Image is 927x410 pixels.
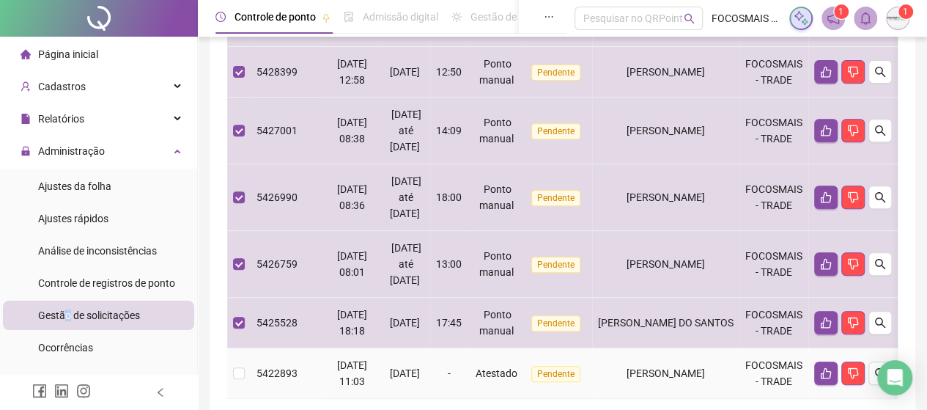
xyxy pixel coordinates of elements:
[531,257,580,273] span: Pendente
[874,367,886,379] span: search
[476,367,517,379] span: Atestado
[390,317,420,329] span: [DATE]
[390,242,421,286] span: [DATE] até [DATE]
[874,125,886,136] span: search
[38,48,98,60] span: Página inicial
[436,66,462,78] span: 12:50
[874,317,886,329] span: search
[820,66,832,78] span: like
[847,367,859,379] span: dislike
[739,298,808,348] td: FOCOSMAIS - TRADE
[898,4,913,19] sup: Atualize o seu contato no menu Meus Dados
[337,117,367,144] span: [DATE] 08:38
[544,12,554,22] span: ellipsis
[739,47,808,98] td: FOCOSMAIS - TRADE
[793,10,809,26] img: sparkle-icon.fc2bf0ac1784a2077858766a79e2daf3.svg
[337,309,367,337] span: [DATE] 18:18
[337,250,367,278] span: [DATE] 08:01
[76,384,91,398] span: instagram
[903,7,908,17] span: 1
[363,11,438,23] span: Admissão digital
[847,66,859,78] span: dislike
[470,11,544,23] span: Gestão de férias
[390,367,420,379] span: [DATE]
[847,317,859,329] span: dislike
[390,175,421,219] span: [DATE] até [DATE]
[847,258,859,270] span: dislike
[436,258,462,270] span: 13:00
[877,360,912,395] div: Open Intercom Messenger
[215,12,226,22] span: clock-circle
[234,11,316,23] span: Controle de ponto
[256,191,298,203] span: 5426990
[448,367,451,379] span: -
[838,7,843,17] span: 1
[820,191,832,203] span: like
[598,317,734,329] span: [PERSON_NAME] DO SANTOS
[38,213,108,224] span: Ajustes rápidos
[256,367,298,379] span: 5422893
[531,315,580,332] span: Pendente
[390,109,421,153] span: [DATE] até [DATE]
[38,81,86,92] span: Cadastros
[820,125,832,136] span: like
[38,113,84,125] span: Relatórios
[834,4,849,19] sup: 1
[21,49,31,59] span: home
[820,317,832,329] span: like
[344,12,354,22] span: file-done
[21,114,31,124] span: file
[531,366,580,382] span: Pendente
[38,180,111,192] span: Ajustes da folha
[54,384,69,398] span: linkedin
[155,387,166,398] span: left
[859,12,872,25] span: bell
[38,374,117,386] span: Validar protocolo
[627,258,705,270] span: [PERSON_NAME]
[390,66,420,78] span: [DATE]
[479,58,514,86] span: Ponto manual
[436,125,462,136] span: 14:09
[337,359,367,387] span: [DATE] 11:03
[479,309,514,337] span: Ponto manual
[21,81,31,92] span: user-add
[436,191,462,203] span: 18:00
[479,250,514,278] span: Ponto manual
[256,317,298,329] span: 5425528
[712,10,780,26] span: FOCOSMAIS CONTABILIDADE
[739,231,808,298] td: FOCOSMAIS - TRADE
[38,310,140,321] span: Gestão de solicitações
[739,98,808,164] td: FOCOSMAIS - TRADE
[531,123,580,139] span: Pendente
[847,191,859,203] span: dislike
[451,12,462,22] span: sun
[827,12,840,25] span: notification
[874,66,886,78] span: search
[627,191,705,203] span: [PERSON_NAME]
[436,317,462,329] span: 17:45
[627,367,705,379] span: [PERSON_NAME]
[874,191,886,203] span: search
[874,258,886,270] span: search
[820,367,832,379] span: like
[32,384,47,398] span: facebook
[337,58,367,86] span: [DATE] 12:58
[739,348,808,399] td: FOCOSMAIS - TRADE
[820,258,832,270] span: like
[479,117,514,144] span: Ponto manual
[322,13,330,22] span: pushpin
[337,183,367,211] span: [DATE] 08:36
[627,66,705,78] span: [PERSON_NAME]
[627,125,705,136] span: [PERSON_NAME]
[256,66,298,78] span: 5428399
[21,146,31,156] span: lock
[38,145,105,157] span: Administração
[38,245,157,257] span: Análise de inconsistências
[256,258,298,270] span: 5426759
[887,7,909,29] img: 1073
[38,342,93,354] span: Ocorrências
[531,65,580,81] span: Pendente
[739,164,808,231] td: FOCOSMAIS - TRADE
[38,277,175,289] span: Controle de registros de ponto
[531,190,580,206] span: Pendente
